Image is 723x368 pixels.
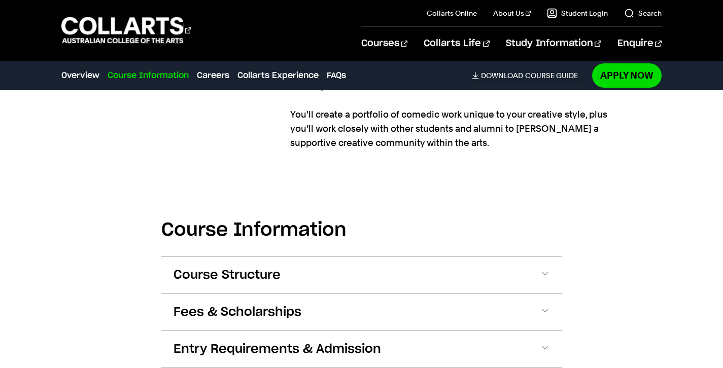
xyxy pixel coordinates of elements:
[472,71,586,80] a: DownloadCourse Guide
[161,257,562,293] button: Course Structure
[506,27,601,60] a: Study Information
[592,63,662,87] a: Apply Now
[327,69,346,82] a: FAQs
[197,69,229,82] a: Careers
[424,27,489,60] a: Collarts Life
[161,331,562,367] button: Entry Requirements & Admission
[481,71,523,80] span: Download
[174,341,381,357] span: Entry Requirements & Admission
[237,69,319,82] a: Collarts Experience
[617,27,662,60] a: Enquire
[624,8,662,18] a: Search
[493,8,531,18] a: About Us
[174,267,281,283] span: Course Structure
[108,69,189,82] a: Course Information
[61,16,191,45] div: Go to homepage
[161,219,562,241] h2: Course Information
[174,304,301,320] span: Fees & Scholarships
[61,69,99,82] a: Overview
[547,8,608,18] a: Student Login
[427,8,477,18] a: Collarts Online
[361,27,407,60] a: Courses
[161,294,562,330] button: Fees & Scholarships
